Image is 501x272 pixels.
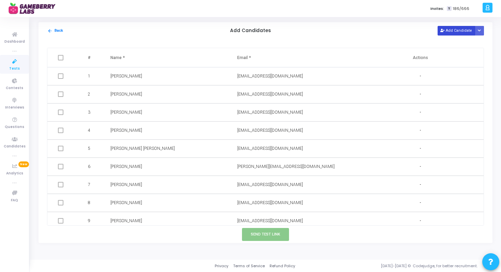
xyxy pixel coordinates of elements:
button: Send Test Link [242,228,289,241]
div: [DATE]-[DATE] © Codejudge, for better recruitment. [295,263,492,269]
span: 4 [88,127,90,133]
span: [EMAIL_ADDRESS][DOMAIN_NAME] [237,92,303,97]
span: 8 [88,200,90,206]
span: 6 [88,163,90,170]
span: New [18,161,29,167]
a: Refund Policy [270,263,295,269]
span: - [420,146,421,152]
span: - [420,110,421,115]
span: 7 [88,182,90,188]
span: 3 [88,109,90,115]
span: [EMAIL_ADDRESS][DOMAIN_NAME] [237,110,303,115]
th: Actions [357,48,484,67]
span: - [420,182,421,188]
label: Invites: [430,6,444,12]
h5: Add Candidates [230,28,271,34]
span: [PERSON_NAME] [110,74,142,78]
div: Button group with nested dropdown [475,26,484,35]
span: Questions [5,124,24,130]
th: # [76,48,104,67]
span: [PERSON_NAME] [110,200,142,205]
span: [PERSON_NAME] [110,128,142,133]
span: - [420,73,421,79]
span: [PERSON_NAME] [110,110,142,115]
span: Candidates [4,144,26,149]
span: Analytics [6,171,23,176]
span: [EMAIL_ADDRESS][DOMAIN_NAME] [237,74,303,78]
span: - [420,218,421,224]
img: logo [9,2,60,15]
th: Email * [230,48,357,67]
span: [PERSON_NAME] [110,182,142,187]
span: [PERSON_NAME] [110,164,142,169]
button: Add Candidate [438,26,475,35]
span: 1 [88,73,90,79]
span: Contests [6,85,23,91]
span: Tests [9,66,20,72]
a: Terms of Service [233,263,265,269]
span: [EMAIL_ADDRESS][DOMAIN_NAME] [237,182,303,187]
span: 9 [88,218,90,224]
span: 2 [88,91,90,97]
span: [PERSON_NAME][EMAIL_ADDRESS][DOMAIN_NAME] [237,164,335,169]
span: T [447,6,451,11]
span: [EMAIL_ADDRESS][DOMAIN_NAME] [237,128,303,133]
span: Interviews [5,105,24,111]
span: [PERSON_NAME] [110,92,142,97]
span: [PERSON_NAME] [PERSON_NAME] [110,146,175,151]
a: Privacy [215,263,228,269]
span: [PERSON_NAME] [110,218,142,223]
span: 186/666 [453,6,469,12]
span: - [420,91,421,97]
button: Back [47,28,63,34]
span: [EMAIL_ADDRESS][DOMAIN_NAME] [237,200,303,205]
span: - [420,128,421,133]
span: [EMAIL_ADDRESS][DOMAIN_NAME] [237,146,303,151]
span: - [420,200,421,206]
span: Dashboard [4,39,25,45]
span: - [420,164,421,170]
span: FAQ [11,198,18,203]
span: 5 [88,145,90,152]
mat-icon: arrow_back [47,28,52,33]
span: [EMAIL_ADDRESS][DOMAIN_NAME] [237,218,303,223]
th: Name * [104,48,230,67]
